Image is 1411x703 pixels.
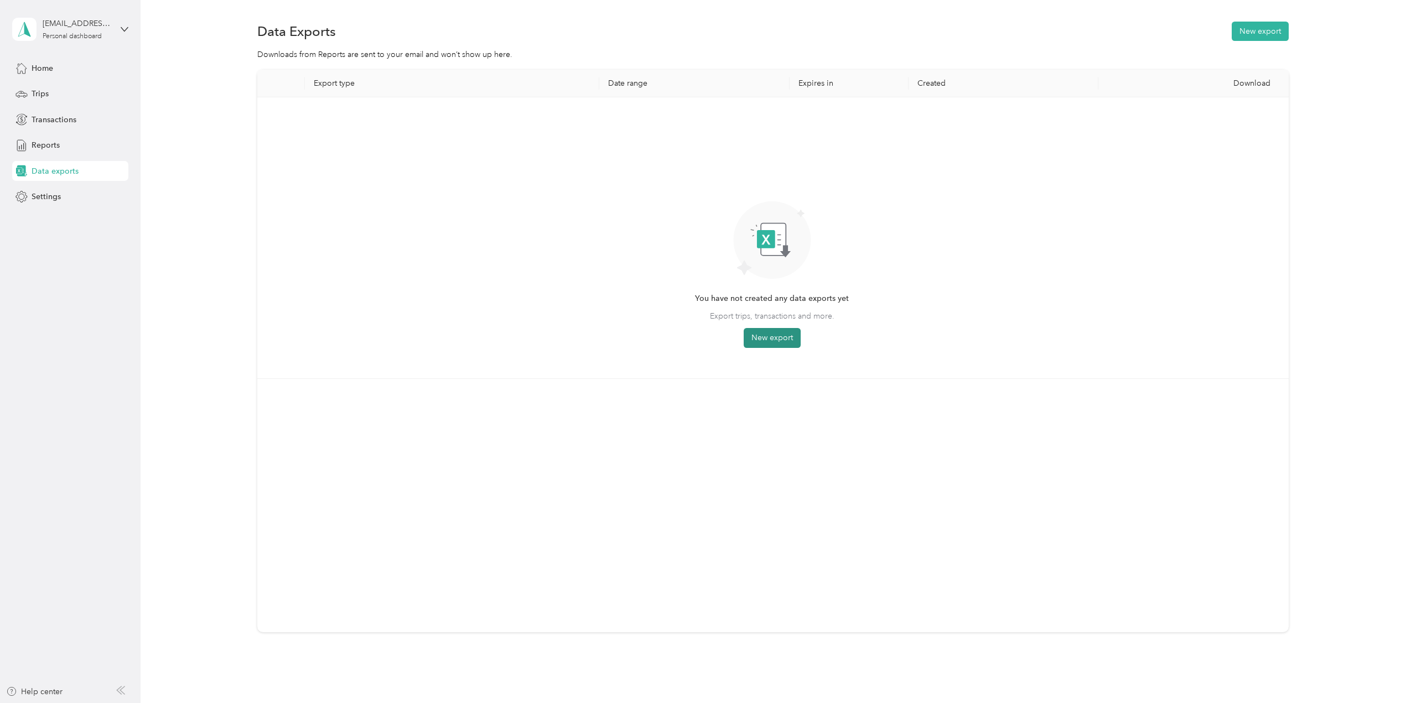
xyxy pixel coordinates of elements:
h1: Data Exports [257,25,336,37]
button: Help center [6,686,63,697]
div: Downloads from Reports are sent to your email and won’t show up here. [257,49,1289,60]
span: Reports [32,139,60,151]
th: Date range [599,70,790,97]
th: Export type [305,70,600,97]
div: Personal dashboard [43,33,102,40]
span: Transactions [32,114,76,126]
button: New export [744,328,801,348]
span: Data exports [32,165,79,177]
span: Export trips, transactions and more. [710,310,834,322]
th: Expires in [790,70,909,97]
span: Settings [32,191,61,202]
span: Trips [32,88,49,100]
div: [EMAIL_ADDRESS][PERSON_NAME][DOMAIN_NAME] [43,18,112,29]
th: Created [909,70,1099,97]
div: Download [1107,79,1280,88]
span: Home [32,63,53,74]
button: New export [1232,22,1289,41]
span: You have not created any data exports yet [695,293,849,305]
iframe: Everlance-gr Chat Button Frame [1349,641,1411,703]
